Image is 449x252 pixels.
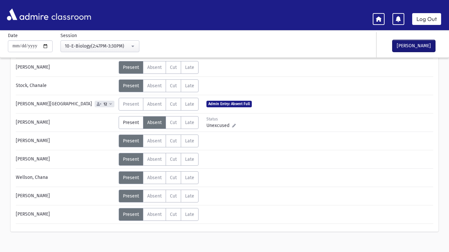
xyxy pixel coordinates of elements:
div: Status [206,116,236,122]
span: Cut [170,212,177,217]
div: [PERSON_NAME] [12,116,119,129]
div: AttTypes [119,116,199,129]
label: Date [8,32,18,39]
div: [PERSON_NAME][GEOGRAPHIC_DATA] [12,98,119,111]
span: Present [123,212,139,217]
span: Late [185,138,194,144]
span: 12 [102,102,108,106]
span: Cut [170,157,177,162]
div: [PERSON_NAME] [12,153,119,166]
span: Present [123,157,139,162]
div: Wellson, Chana [12,171,119,184]
span: Late [185,101,194,107]
span: Late [185,193,194,199]
button: [PERSON_NAME] [392,40,435,52]
div: [PERSON_NAME] [12,135,119,147]
span: Absent [147,65,162,70]
div: AttTypes [119,98,199,111]
div: AttTypes [119,190,199,202]
div: AttTypes [119,171,199,184]
div: AttTypes [119,208,199,221]
span: Present [123,65,139,70]
span: Late [185,212,194,217]
span: Admin Entry: Absent Full [206,101,252,107]
span: Cut [170,101,177,107]
span: Late [185,83,194,89]
span: Cut [170,138,177,144]
span: Present [123,193,139,199]
span: Absent [147,101,162,107]
div: AttTypes [119,79,199,92]
span: Cut [170,65,177,70]
span: Present [123,120,139,125]
span: Absent [147,212,162,217]
span: classroom [50,6,91,23]
span: Cut [170,193,177,199]
span: Absent [147,83,162,89]
span: Absent [147,193,162,199]
span: Present [123,83,139,89]
img: AdmirePro [5,7,50,22]
span: Late [185,120,194,125]
span: Late [185,157,194,162]
div: 10-E-Biology(2:47PM-3:30PM) [65,43,130,50]
span: Absent [147,120,162,125]
div: [PERSON_NAME] [12,190,119,202]
span: Present [123,101,139,107]
div: AttTypes [119,135,199,147]
label: Session [60,32,77,39]
span: Absent [147,157,162,162]
span: Cut [170,175,177,180]
span: Cut [170,83,177,89]
div: Stock, Chanale [12,79,119,92]
span: Present [123,138,139,144]
div: AttTypes [119,153,199,166]
span: Late [185,175,194,180]
span: Unexcused [206,122,232,129]
a: Log Out [412,13,441,25]
span: Late [185,65,194,70]
span: Present [123,175,139,180]
span: Cut [170,120,177,125]
div: AttTypes [119,61,199,74]
button: 10-E-Biology(2:47PM-3:30PM) [60,40,139,52]
div: [PERSON_NAME] [12,208,119,221]
div: [PERSON_NAME] [12,61,119,74]
span: Absent [147,138,162,144]
span: Absent [147,175,162,180]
